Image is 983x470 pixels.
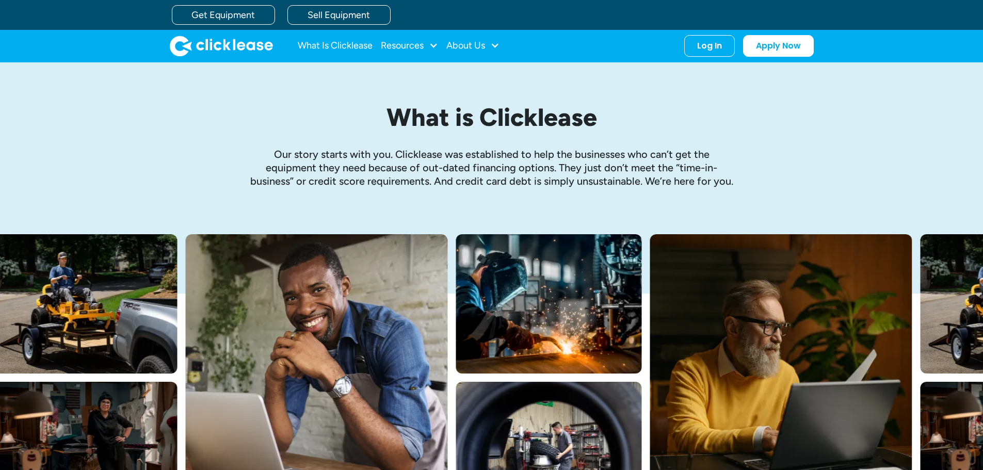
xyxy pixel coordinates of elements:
[170,36,273,56] img: Clicklease logo
[170,36,273,56] a: home
[446,36,499,56] div: About Us
[743,35,814,57] a: Apply Now
[456,234,641,374] img: A welder in a large mask working on a large pipe
[697,41,722,51] div: Log In
[249,104,734,131] h1: What is Clicklease
[381,36,438,56] div: Resources
[249,148,734,188] p: Our story starts with you. Clicklease was established to help the businesses who can’t get the eq...
[172,5,275,25] a: Get Equipment
[287,5,391,25] a: Sell Equipment
[298,36,373,56] a: What Is Clicklease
